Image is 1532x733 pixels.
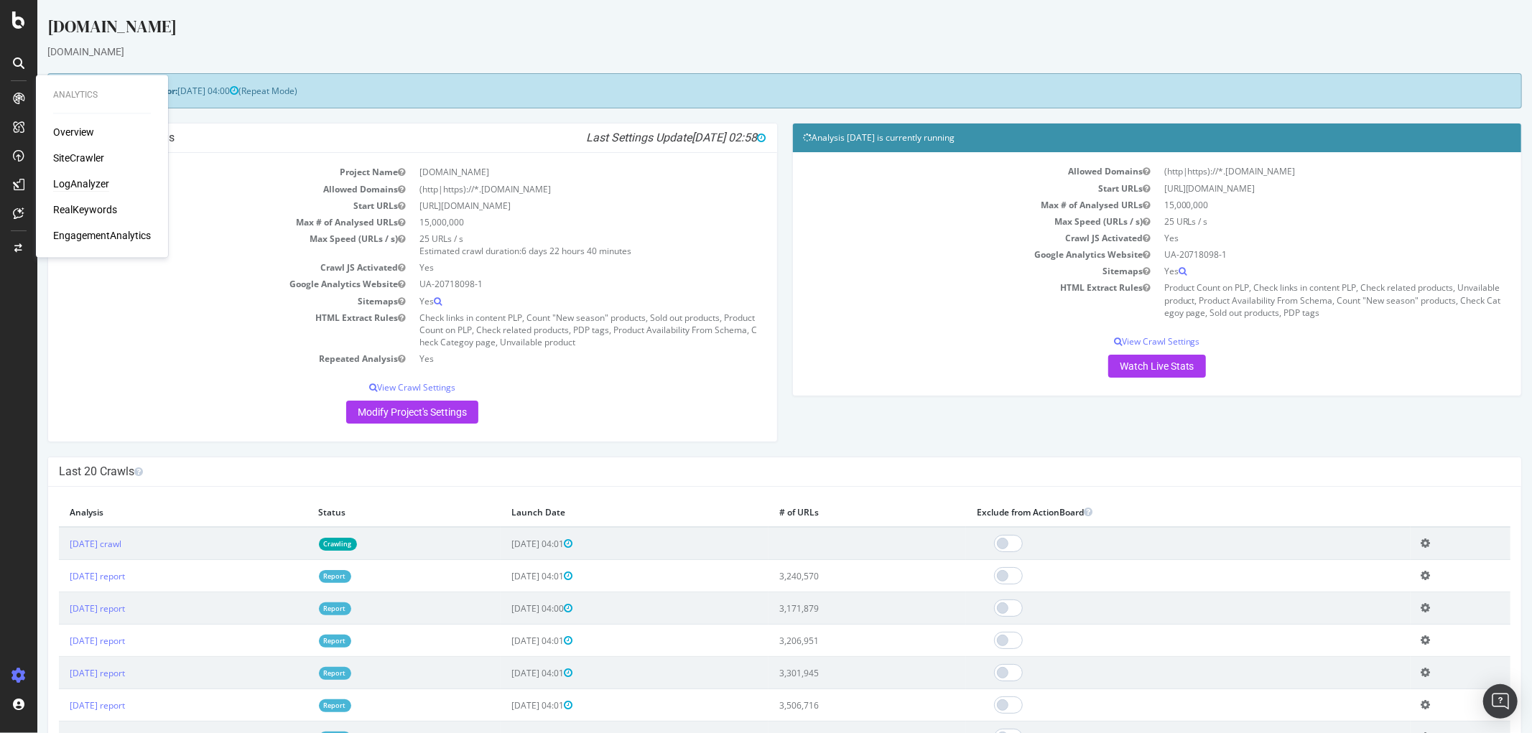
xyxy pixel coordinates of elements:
[22,259,375,276] td: Crawl JS Activated
[22,464,1473,479] h4: Last 20 Crawls
[1120,279,1473,320] td: Product Count on PLP, Check links in content PLP, Check related products, Unvailable product, Pro...
[32,667,88,679] a: [DATE] report
[32,538,84,550] a: [DATE] crawl
[1120,263,1473,279] td: Yes
[53,229,151,243] a: EngagementAnalytics
[474,538,535,550] span: [DATE] 04:01
[53,151,104,166] a: SiteCrawler
[1120,246,1473,263] td: UA-20718098-1
[22,85,140,97] strong: Next Launch Scheduled for:
[766,335,1474,347] p: View Crawl Settings
[10,73,1485,108] div: (Repeat Mode)
[766,197,1120,213] td: Max # of Analysed URLs
[655,131,729,144] span: [DATE] 02:58
[375,293,728,309] td: Yes
[282,667,314,679] a: Report
[375,309,728,350] td: Check links in content PLP, Count "New season" products, Sold out products, Product Count on PLP,...
[22,181,375,197] td: Allowed Domains
[22,197,375,214] td: Start URLs
[731,689,929,722] td: 3,506,716
[731,657,929,689] td: 3,301,945
[53,177,109,192] a: LogAnalyzer
[271,498,464,527] th: Status
[766,131,1474,145] h4: Analysis [DATE] is currently running
[282,570,314,582] a: Report
[375,230,728,259] td: 25 URLs / s Estimated crawl duration:
[1120,163,1473,179] td: (http|https)://*.[DOMAIN_NAME]
[140,85,201,97] span: [DATE] 04:00
[10,45,1485,59] div: [DOMAIN_NAME]
[22,293,375,309] td: Sitemaps
[282,538,320,550] a: Crawling
[32,635,88,647] a: [DATE] report
[731,625,929,657] td: 3,206,951
[474,635,535,647] span: [DATE] 04:01
[22,214,375,230] td: Max # of Analysed URLs
[1120,213,1473,230] td: 25 URLs / s
[10,14,1485,45] div: [DOMAIN_NAME]
[474,570,535,582] span: [DATE] 04:01
[766,263,1120,279] td: Sitemaps
[1120,197,1473,213] td: 15,000,000
[22,131,729,145] h4: Project Global Settings
[731,592,929,625] td: 3,171,879
[766,279,1120,320] td: HTML Extract Rules
[22,381,729,393] p: View Crawl Settings
[282,635,314,647] a: Report
[474,667,535,679] span: [DATE] 04:01
[22,309,375,350] td: HTML Extract Rules
[22,350,375,367] td: Repeated Analysis
[766,213,1120,230] td: Max Speed (URLs / s)
[375,276,728,292] td: UA-20718098-1
[282,602,314,615] a: Report
[53,126,94,140] a: Overview
[22,498,271,527] th: Analysis
[282,699,314,711] a: Report
[1120,230,1473,246] td: Yes
[375,181,728,197] td: (http|https)://*.[DOMAIN_NAME]
[766,246,1120,263] td: Google Analytics Website
[1483,684,1518,719] div: Open Intercom Messenger
[53,89,151,101] div: Analytics
[463,498,730,527] th: Launch Date
[766,230,1120,246] td: Crawl JS Activated
[766,163,1120,179] td: Allowed Domains
[731,498,929,527] th: # of URLs
[375,197,728,214] td: [URL][DOMAIN_NAME]
[375,350,728,367] td: Yes
[484,245,594,257] span: 6 days 22 hours 40 minutes
[22,230,375,259] td: Max Speed (URLs / s)
[929,498,1373,527] th: Exclude from ActionBoard
[32,602,88,615] a: [DATE] report
[53,203,117,218] a: RealKeywords
[766,180,1120,197] td: Start URLs
[474,699,535,711] span: [DATE] 04:01
[474,602,535,615] span: [DATE] 04:00
[375,214,728,230] td: 15,000,000
[309,401,441,424] a: Modify Project's Settings
[1120,180,1473,197] td: [URL][DOMAIN_NAME]
[22,276,375,292] td: Google Analytics Website
[375,259,728,276] td: Yes
[375,164,728,180] td: [DOMAIN_NAME]
[22,164,375,180] td: Project Name
[549,131,729,145] i: Last Settings Update
[32,570,88,582] a: [DATE] report
[32,699,88,711] a: [DATE] report
[1071,355,1169,378] a: Watch Live Stats
[731,560,929,592] td: 3,240,570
